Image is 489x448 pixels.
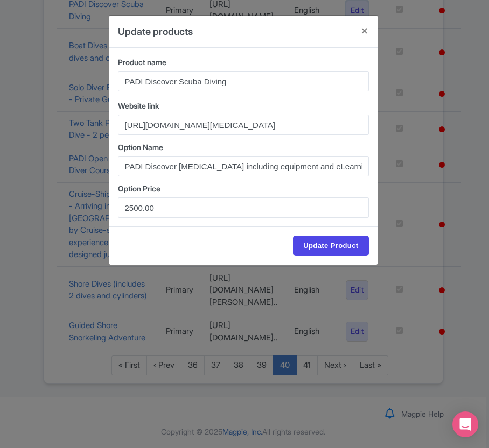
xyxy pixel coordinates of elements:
[118,71,369,91] input: Product name
[118,197,369,218] input: Options Price
[118,156,369,176] input: Options name
[118,58,166,67] span: Product name
[118,115,369,135] input: Website link
[293,236,368,256] input: Update Product
[118,101,159,110] span: Website link
[452,411,478,437] div: Open Intercom Messenger
[118,184,160,193] span: Option Price
[352,16,378,46] button: Close
[118,24,193,39] h4: Update products
[118,143,163,152] span: Option Name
